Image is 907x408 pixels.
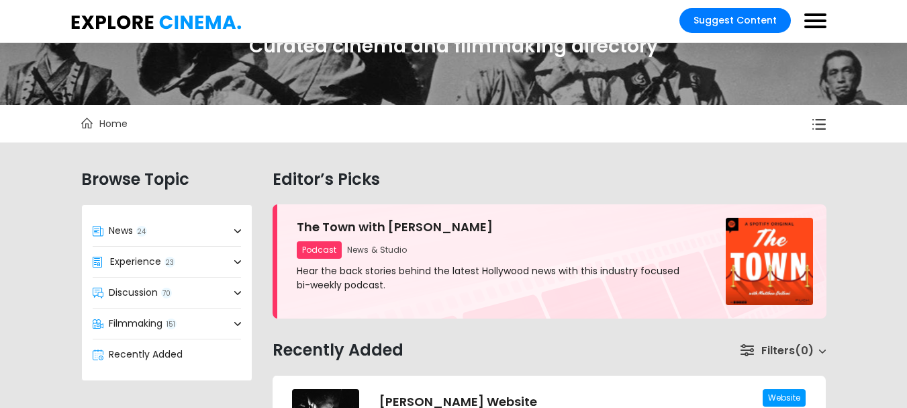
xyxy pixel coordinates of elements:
img: Explore Cinema. [71,15,242,30]
span: Studio [380,244,407,255]
div: filter-views [581,105,837,142]
span: 23 [164,257,175,268]
a: Suggest Content [679,8,791,33]
a: Home [81,117,128,130]
span: 24 [136,226,147,237]
h3: The Town with [PERSON_NAME] [297,218,688,236]
span: News [347,244,378,255]
span: Home [99,117,128,130]
span: 151 [166,319,177,329]
h2: Recently Added [273,340,540,365]
h2: Browse Topic [81,169,252,194]
a: Experience23 [82,247,252,277]
span: Podcast [297,241,342,259]
a: News24 [82,216,252,246]
a: The Town with [PERSON_NAME]Podcast News StudioHear the back stories behind the latest Hollywood n... [297,218,688,292]
a: Discussion70 [82,278,252,308]
div: breadcrumb [71,105,581,142]
a: Recently Added [82,339,252,370]
h2: Editor’s Picks [273,169,826,194]
img: The Town with Matthew Belloni [726,218,813,305]
span: 70 [161,288,172,298]
span: 0 [795,343,814,358]
a: Filmmaking151 [82,309,252,339]
p: Hear the back stories behind the latest Hollywood news with this industry focused bi-weekly podcast. [297,264,688,292]
a: Filters0 [740,342,826,360]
